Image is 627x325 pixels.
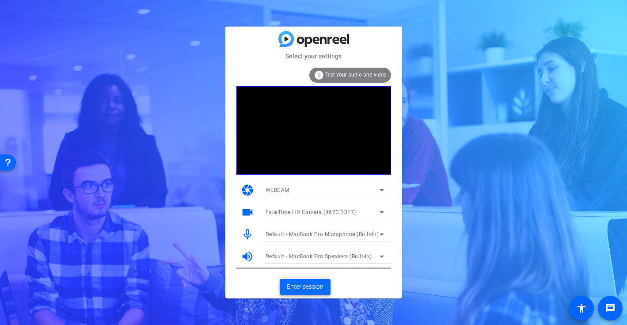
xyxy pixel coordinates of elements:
[241,206,254,219] mat-icon: videocam
[266,253,372,260] span: Default - MacBook Pro Speakers (Built-in)
[241,250,254,263] mat-icon: volume_up
[241,228,254,241] mat-icon: mic_none
[266,187,289,193] span: WEBCAM
[605,303,616,314] mat-icon: message
[266,231,379,237] span: Default - MacBook Pro Microphone (Built-in)
[287,282,323,291] span: Enter session
[225,51,402,61] mat-card-subtitle: Select your settings
[278,31,349,46] img: blue-gradient.svg
[280,279,331,295] button: Enter session
[241,184,254,197] mat-icon: camera
[325,72,387,78] span: Test your audio and video
[314,70,324,80] mat-icon: info
[576,303,587,314] mat-icon: accessibility
[266,209,356,215] span: FaceTime HD Camera (467C:1317)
